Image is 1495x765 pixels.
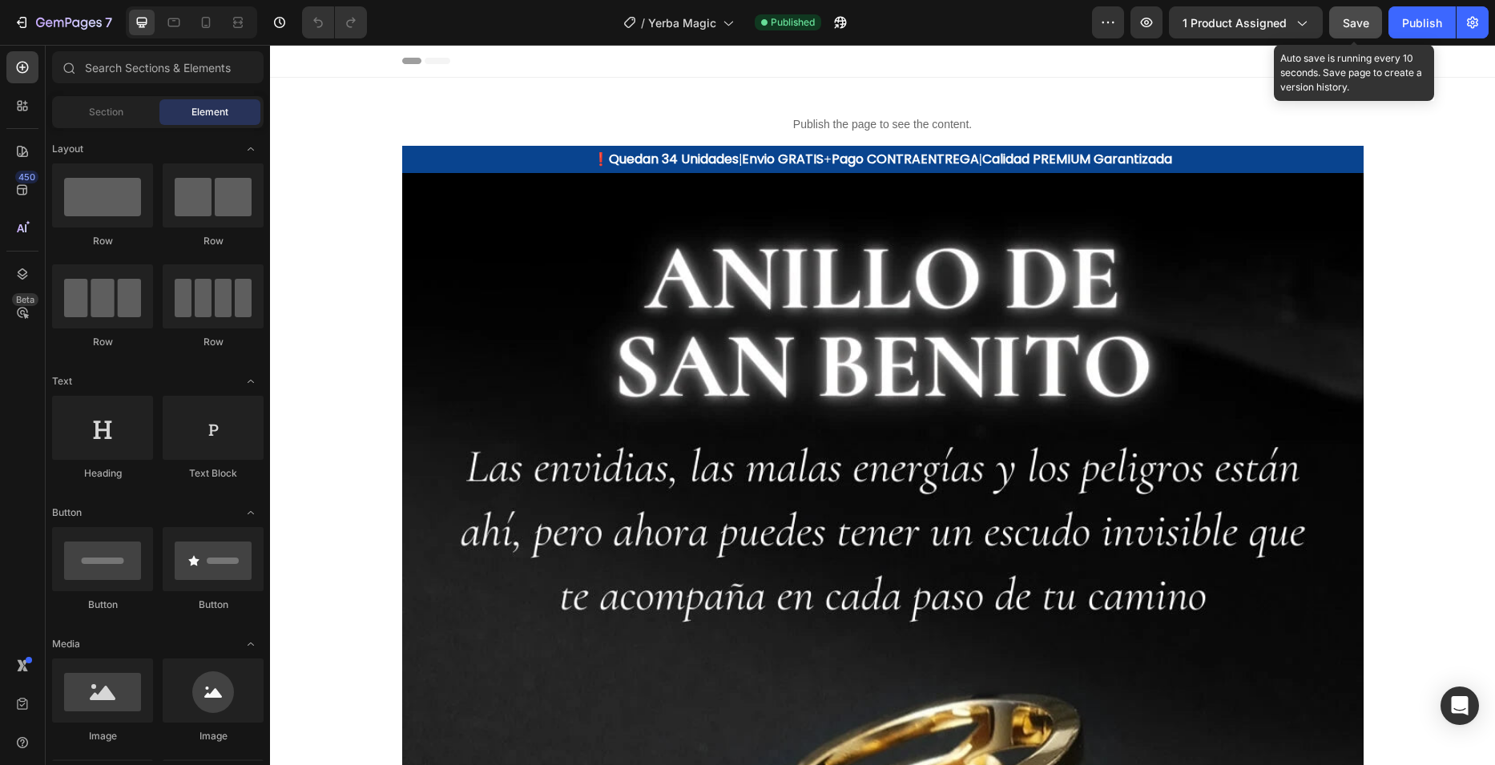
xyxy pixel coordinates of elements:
[15,171,38,183] div: 450
[163,598,264,612] div: Button
[1169,6,1323,38] button: 1 product assigned
[163,234,264,248] div: Row
[52,598,153,612] div: Button
[238,136,264,162] span: Toggle open
[1343,16,1369,30] span: Save
[52,335,153,349] div: Row
[52,234,153,248] div: Row
[1441,686,1479,725] div: Open Intercom Messenger
[771,15,815,30] span: Published
[1183,14,1287,31] span: 1 product assigned
[52,505,82,520] span: Button
[302,6,367,38] div: Undo/Redo
[105,13,112,32] p: 7
[52,637,80,651] span: Media
[52,729,153,743] div: Image
[1388,6,1456,38] button: Publish
[163,729,264,743] div: Image
[238,631,264,657] span: Toggle open
[238,500,264,525] span: Toggle open
[648,14,716,31] span: Yerba Magic
[191,105,228,119] span: Element
[52,466,153,481] div: Heading
[641,14,645,31] span: /
[52,51,264,83] input: Search Sections & Elements
[6,6,119,38] button: 7
[163,335,264,349] div: Row
[270,45,1495,765] iframe: Design area
[1329,6,1382,38] button: Save
[52,374,72,389] span: Text
[163,466,264,481] div: Text Block
[52,142,83,156] span: Layout
[12,293,38,306] div: Beta
[238,368,264,394] span: Toggle open
[89,105,123,119] span: Section
[1402,14,1442,31] div: Publish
